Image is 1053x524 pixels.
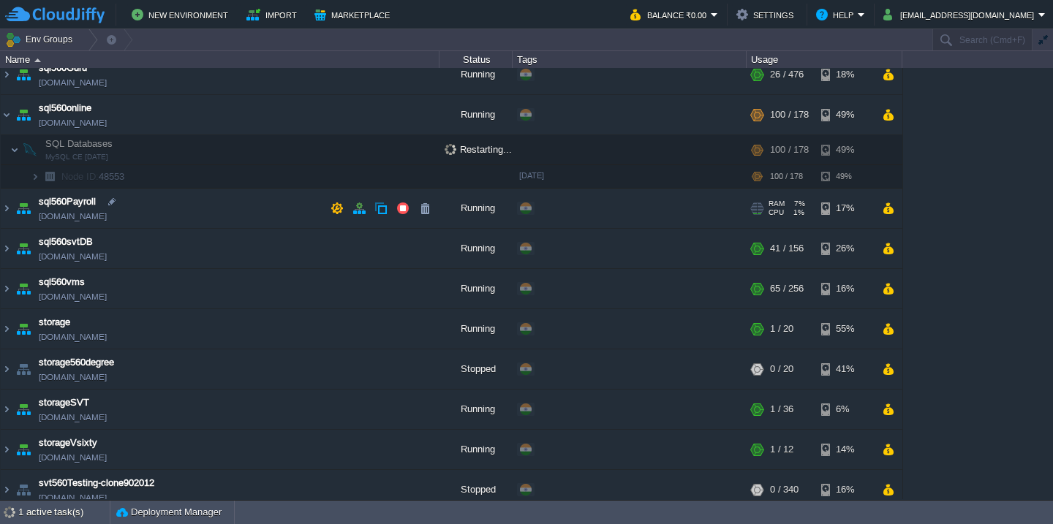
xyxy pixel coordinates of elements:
img: AMDAwAAAACH5BAEAAAAALAAAAAABAAEAAAICRAEAOw== [10,135,19,164]
img: AMDAwAAAACH5BAEAAAAALAAAAAABAAEAAAICRAEAOw== [1,430,12,469]
span: 48553 [60,170,127,183]
div: 1 active task(s) [18,501,110,524]
div: 49% [821,165,869,188]
a: storage [39,315,70,330]
div: Tags [513,51,746,68]
button: Deployment Manager [116,505,222,520]
img: AMDAwAAAACH5BAEAAAAALAAAAAABAAEAAAICRAEAOw== [1,55,12,94]
img: AMDAwAAAACH5BAEAAAAALAAAAAABAAEAAAICRAEAOw== [1,229,12,268]
img: AMDAwAAAACH5BAEAAAAALAAAAAABAAEAAAICRAEAOw== [1,309,12,349]
div: Stopped [439,349,513,389]
span: MySQL CE [DATE] [45,153,108,162]
div: 26% [821,229,869,268]
span: [DOMAIN_NAME] [39,209,107,224]
a: storage560degree [39,355,114,370]
div: Running [439,269,513,308]
img: AMDAwAAAACH5BAEAAAAALAAAAAABAAEAAAICRAEAOw== [13,189,34,228]
img: AMDAwAAAACH5BAEAAAAALAAAAAABAAEAAAICRAEAOw== [39,165,60,188]
span: RAM [769,200,785,208]
img: AMDAwAAAACH5BAEAAAAALAAAAAABAAEAAAICRAEAOw== [13,269,34,308]
img: CloudJiffy [5,6,105,24]
span: [DOMAIN_NAME] [39,75,107,90]
div: 26 / 476 [770,55,804,94]
div: 1 / 36 [770,390,793,429]
div: Running [439,95,513,134]
div: Stopped [439,470,513,509]
span: [DOMAIN_NAME] [39,289,107,304]
span: Restarting... [445,144,512,155]
span: Node ID: [61,171,99,182]
button: New Environment [132,6,233,23]
div: Running [439,390,513,429]
div: Running [439,430,513,469]
button: Import [246,6,301,23]
div: 0 / 20 [770,349,793,389]
span: [DOMAIN_NAME] [39,330,107,344]
a: svt560Testing-clone902012 [39,476,154,490]
button: Marketplace [314,6,394,23]
div: Name [1,51,439,68]
img: AMDAwAAAACH5BAEAAAAALAAAAAABAAEAAAICRAEAOw== [13,309,34,349]
span: [DOMAIN_NAME] [39,410,107,425]
div: Running [439,55,513,94]
img: AMDAwAAAACH5BAEAAAAALAAAAAABAAEAAAICRAEAOw== [34,58,41,62]
div: Running [439,189,513,228]
div: 49% [821,95,869,134]
div: 16% [821,269,869,308]
img: AMDAwAAAACH5BAEAAAAALAAAAAABAAEAAAICRAEAOw== [13,55,34,94]
img: AMDAwAAAACH5BAEAAAAALAAAAAABAAEAAAICRAEAOw== [13,229,34,268]
button: Env Groups [5,29,78,50]
div: 100 / 178 [770,135,809,164]
span: CPU [769,208,784,217]
div: 49% [821,135,869,164]
img: AMDAwAAAACH5BAEAAAAALAAAAAABAAEAAAICRAEAOw== [13,430,34,469]
img: AMDAwAAAACH5BAEAAAAALAAAAAABAAEAAAICRAEAOw== [1,269,12,308]
img: AMDAwAAAACH5BAEAAAAALAAAAAABAAEAAAICRAEAOw== [1,390,12,429]
button: Balance ₹0.00 [630,6,711,23]
div: 100 / 178 [770,165,803,188]
span: [DATE] [519,171,544,180]
div: Status [440,51,512,68]
img: AMDAwAAAACH5BAEAAAAALAAAAAABAAEAAAICRAEAOw== [13,470,34,509]
span: [DOMAIN_NAME] [39,370,107,384]
div: 55% [821,309,869,349]
button: Help [816,6,858,23]
a: sql560online [39,101,91,115]
a: sql560Guru [39,61,87,75]
a: storageSVT [39,395,89,410]
div: 14% [821,430,869,469]
a: [DOMAIN_NAME] [39,490,107,505]
span: 1% [790,208,804,217]
button: [EMAIL_ADDRESS][DOMAIN_NAME] [883,6,1038,23]
a: storageVsixty [39,436,97,450]
img: AMDAwAAAACH5BAEAAAAALAAAAAABAAEAAAICRAEAOw== [1,95,12,134]
img: AMDAwAAAACH5BAEAAAAALAAAAAABAAEAAAICRAEAOw== [13,95,34,134]
img: AMDAwAAAACH5BAEAAAAALAAAAAABAAEAAAICRAEAOw== [31,165,39,188]
img: AMDAwAAAACH5BAEAAAAALAAAAAABAAEAAAICRAEAOw== [1,470,12,509]
img: AMDAwAAAACH5BAEAAAAALAAAAAABAAEAAAICRAEAOw== [1,349,12,389]
img: AMDAwAAAACH5BAEAAAAALAAAAAABAAEAAAICRAEAOw== [13,349,34,389]
span: [DOMAIN_NAME] [39,249,107,264]
a: sql560Payroll [39,194,96,209]
a: sql560svtDB [39,235,93,249]
div: 1 / 12 [770,430,793,469]
span: 7% [790,200,805,208]
div: 6% [821,390,869,429]
button: Settings [736,6,798,23]
img: AMDAwAAAACH5BAEAAAAALAAAAAABAAEAAAICRAEAOw== [20,135,40,164]
div: 41 / 156 [770,229,804,268]
div: 0 / 340 [770,470,799,509]
div: Running [439,309,513,349]
span: [DOMAIN_NAME] [39,450,107,465]
div: 17% [821,189,869,228]
div: 41% [821,349,869,389]
a: sql560vms [39,275,85,289]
